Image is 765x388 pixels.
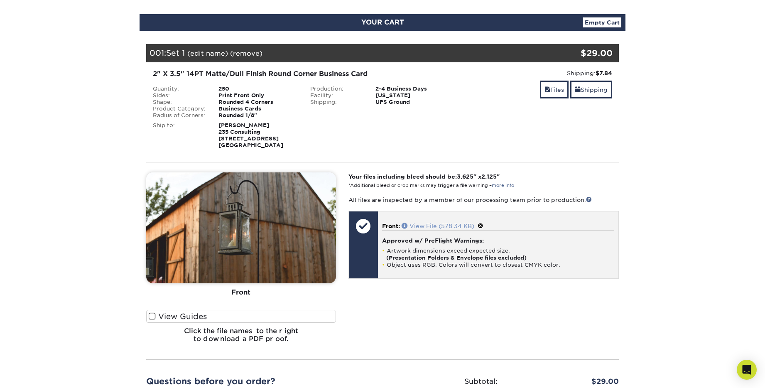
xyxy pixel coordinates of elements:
span: files [544,86,550,93]
div: Facility: [304,92,370,99]
p: All files are inspected by a member of our processing team prior to production. [348,196,619,204]
div: [US_STATE] [369,92,461,99]
a: Files [540,81,569,98]
strong: Your files including bleed should be: " x " [348,173,500,180]
h4: Approved w/ PreFlight Warnings: [382,237,614,244]
div: Subtotal: [382,376,504,387]
span: YOUR CART [361,18,404,26]
li: Artwork dimensions exceed expected size. [382,247,614,261]
a: Empty Cart [583,17,621,27]
strong: (Presentation Folders & Envelope files excluded) [386,255,527,261]
a: View File (578.34 KB) [402,223,474,229]
span: 3.625 [457,173,473,180]
div: $29.00 [504,376,625,387]
strong: $7.84 [596,70,612,76]
div: Sides: [147,92,212,99]
h2: Questions before you order? [146,376,376,386]
a: (edit name) [187,49,228,57]
div: Shipping: [467,69,612,77]
div: Print Front Only [212,92,304,99]
div: Quantity: [147,86,212,92]
span: Set 1 [166,48,185,57]
div: Rounded 4 Corners [212,99,304,106]
div: Production: [304,86,370,92]
h6: Click the file names to the right to download a PDF proof. [146,327,336,349]
iframe: Google Customer Reviews [2,363,71,385]
div: Front [146,283,336,302]
div: 2" X 3.5" 14PT Matte/Dull Finish Round Corner Business Card [153,69,455,79]
div: Business Cards [212,106,304,112]
div: $29.00 [540,47,613,59]
div: Open Intercom Messenger [737,360,757,380]
a: (remove) [230,49,262,57]
div: 2-4 Business Days [369,86,461,92]
span: shipping [575,86,581,93]
div: Radius of Corners: [147,112,212,119]
span: Front: [382,223,400,229]
strong: [PERSON_NAME] 235 Consulting [STREET_ADDRESS] [GEOGRAPHIC_DATA] [218,122,283,148]
div: Shipping: [304,99,370,106]
small: *Additional bleed or crop marks may trigger a file warning – [348,183,514,188]
div: UPS Ground [369,99,461,106]
a: more info [492,183,514,188]
li: Object uses RGB. Colors will convert to closest CMYK color. [382,261,614,268]
div: 250 [212,86,304,92]
label: View Guides [146,310,336,323]
div: Shape: [147,99,212,106]
div: 001: [146,44,540,62]
span: 2.125 [481,173,497,180]
a: Shipping [570,81,612,98]
div: Rounded 1/8" [212,112,304,119]
div: Product Category: [147,106,212,112]
div: Ship to: [147,122,212,149]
